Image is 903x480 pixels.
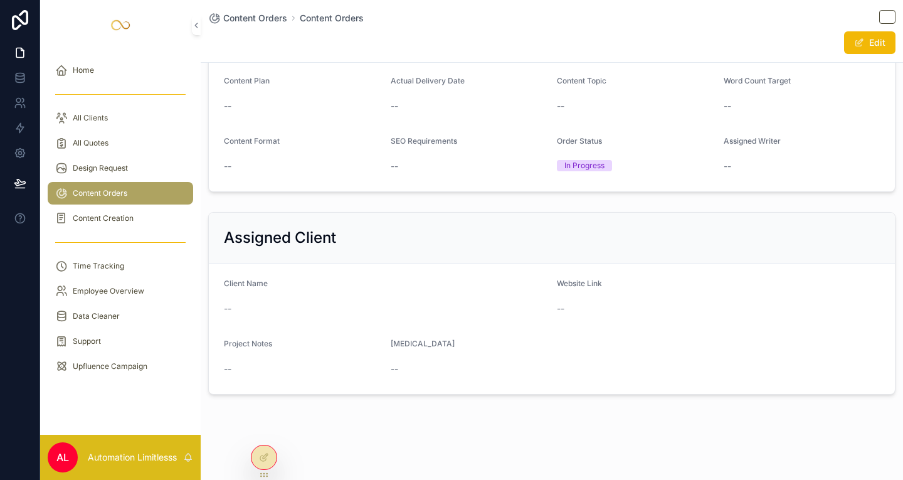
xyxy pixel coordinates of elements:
[224,76,270,85] span: Content Plan
[224,136,280,146] span: Content Format
[73,261,124,271] span: Time Tracking
[48,305,193,328] a: Data Cleaner
[73,113,108,123] span: All Clients
[557,76,606,85] span: Content Topic
[73,336,101,346] span: Support
[724,160,731,173] span: --
[557,100,564,112] span: --
[48,330,193,353] a: Support
[73,311,120,321] span: Data Cleaner
[224,339,272,348] span: Project Notes
[724,136,781,146] span: Assigned Writer
[48,107,193,129] a: All Clients
[224,160,231,173] span: --
[73,361,147,371] span: Upfluence Campaign
[48,255,193,277] a: Time Tracking
[48,280,193,302] a: Employee Overview
[224,363,231,375] span: --
[223,12,287,24] span: Content Orders
[48,207,193,230] a: Content Creation
[724,76,791,85] span: Word Count Target
[40,50,201,394] div: scrollable content
[48,355,193,378] a: Upfluence Campaign
[48,132,193,154] a: All Quotes
[300,12,364,24] a: Content Orders
[391,100,398,112] span: --
[391,76,465,85] span: Actual Delivery Date
[110,15,130,35] img: App logo
[73,213,134,223] span: Content Creation
[48,59,193,82] a: Home
[73,138,108,148] span: All Quotes
[557,279,602,288] span: Website Link
[208,12,287,24] a: Content Orders
[48,182,193,205] a: Content Orders
[557,136,602,146] span: Order Status
[391,136,457,146] span: SEO Requirements
[224,100,231,112] span: --
[73,188,127,198] span: Content Orders
[48,157,193,179] a: Design Request
[73,65,94,75] span: Home
[224,228,336,248] h2: Assigned Client
[73,286,144,296] span: Employee Overview
[224,302,231,315] span: --
[88,451,177,464] p: Automation Limitlesss
[844,31,895,54] button: Edit
[391,339,455,348] span: [MEDICAL_DATA]
[724,100,731,112] span: --
[73,163,128,173] span: Design Request
[56,450,69,465] span: AL
[391,363,398,375] span: --
[224,279,268,288] span: Client Name
[557,302,564,315] span: --
[391,160,398,173] span: --
[564,160,605,171] div: In Progress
